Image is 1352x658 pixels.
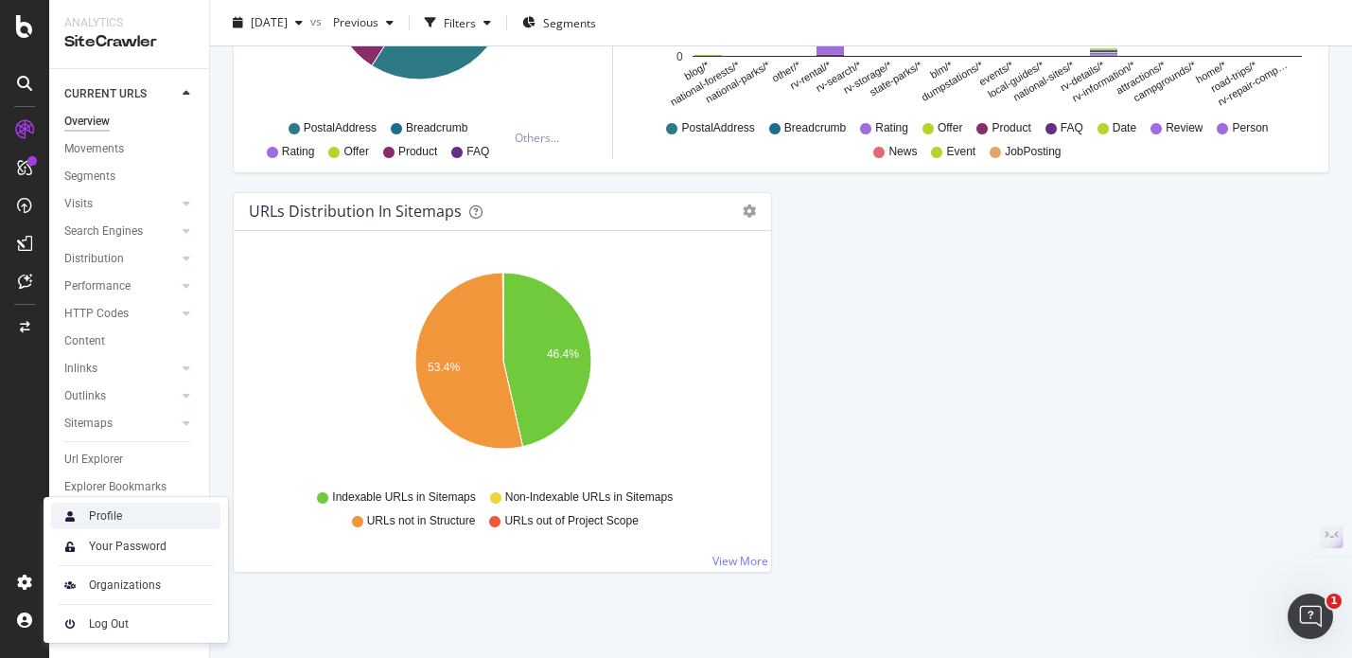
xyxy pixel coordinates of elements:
[1209,59,1259,95] text: road-trips/*
[547,347,579,361] text: 46.4%
[1326,594,1342,609] span: 1
[251,14,288,30] span: 2025 Sep. 26th
[770,59,803,84] text: other/*
[417,8,499,38] button: Filters
[875,120,908,136] span: Rating
[64,477,196,497] a: Explorer Bookmarks
[1070,59,1137,104] text: rv-information/*
[788,59,834,92] text: rv-rental/*
[938,120,962,136] span: Offer
[1288,594,1333,639] iframe: Intercom live chat
[1114,59,1168,97] text: attractions/*
[668,59,742,108] text: national-forests/*
[743,205,756,218] div: gear
[225,8,310,38] button: [DATE]
[64,167,196,187] a: Segments
[814,59,864,94] text: rv-search/*
[64,331,105,351] div: Content
[249,202,462,221] div: URLs Distribution in Sitemaps
[64,359,97,379] div: Inlinks
[343,144,368,160] span: Offer
[1005,144,1061,160] span: JobPosting
[59,505,81,527] img: Xx2yTbCeVcdxHMdxHOc+8gctb42vCocUYgAAAABJRU5ErkJggg==
[64,386,106,406] div: Outlinks
[676,50,683,63] text: 0
[249,261,756,481] svg: A chart.
[784,120,846,136] span: Breadcrumb
[64,276,177,296] a: Performance
[59,613,81,635] img: prfnF3csMXgAAAABJRU5ErkJggg==
[64,84,177,104] a: CURRENT URLS
[332,489,475,506] span: Indexable URLs in Sitemaps
[920,59,986,103] text: dumpstations/*
[1166,120,1203,136] span: Review
[325,14,378,30] span: Previous
[64,249,124,269] div: Distribution
[543,14,596,30] span: Segments
[64,194,177,214] a: Visits
[282,144,315,160] span: Rating
[51,611,220,637] a: Log Out
[515,130,568,146] div: Others...
[977,59,1016,88] text: events/*
[64,331,196,351] a: Content
[64,304,129,324] div: HTTP Codes
[398,144,437,160] span: Product
[64,112,110,132] div: Overview
[64,359,177,379] a: Inlinks
[704,59,773,105] text: national-parks/*
[712,553,768,569] a: View More
[59,535,81,558] img: tUVSALn78D46LlpAY8klYZqgKwTuBm2K29c6p1XQNDCsM0DgKSSoAXXevcAwljcHBINEg0LrUEktgcYYD5sVUphq1JigPmkfB...
[1113,120,1136,136] span: Date
[1061,120,1083,136] span: FAQ
[89,616,129,631] div: Log Out
[444,14,476,30] div: Filters
[946,144,975,160] span: Event
[64,112,196,132] a: Overview
[59,574,81,596] img: AtrBVVRoAgWaAAAAAElFTkSuQmCC
[64,194,93,214] div: Visits
[64,249,177,269] a: Distribution
[1058,59,1107,94] text: rv-details/*
[428,361,460,374] text: 53.4%
[367,513,476,529] span: URLs not in Structure
[466,144,489,160] span: FAQ
[89,508,122,524] div: Profile
[64,304,177,324] a: HTTP Codes
[64,31,194,53] div: SiteCrawler
[888,144,917,160] span: News
[505,489,673,506] span: Non-Indexable URLs in Sitemaps
[51,533,220,560] a: Your Password
[51,503,220,529] a: Profile
[304,120,377,136] span: PostalAddress
[928,59,955,80] text: blm/*
[64,386,177,406] a: Outlinks
[89,578,161,593] div: Organizations
[89,539,167,554] div: Your Password
[986,59,1046,100] text: local-guides/*
[439,36,471,49] text: 37.7%
[992,120,1030,136] span: Product
[64,450,123,470] div: Url Explorer
[682,59,711,82] text: blog/*
[1232,120,1268,136] span: Person
[1132,59,1199,104] text: campgrounds/*
[515,8,604,38] button: Segments
[841,59,894,96] text: rv-storage/*
[310,12,325,28] span: vs
[64,477,167,497] div: Explorer Bookmarks
[64,450,196,470] a: Url Explorer
[681,120,754,136] span: PostalAddress
[64,167,115,187] div: Segments
[64,84,147,104] div: CURRENT URLS
[64,414,177,434] a: Sitemaps
[64,222,177,241] a: Search Engines
[51,572,220,598] a: Organizations
[64,222,143,241] div: Search Engines
[868,59,924,98] text: state-parks/*
[1011,59,1077,103] text: national-sites/*
[1194,59,1229,85] text: home/*
[406,120,467,136] span: Breadcrumb
[64,414,113,434] div: Sitemaps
